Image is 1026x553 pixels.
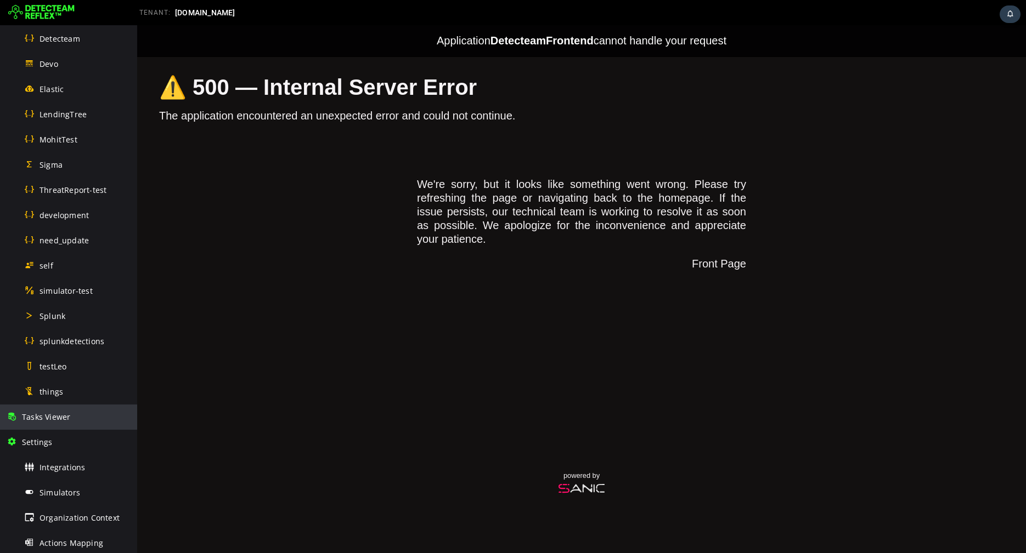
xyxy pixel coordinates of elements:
span: TENANT: [139,9,171,16]
span: Detecteam [40,33,80,44]
p: We're sorry, but it looks like something went wrong. Please try refreshing the page or navigating... [280,152,609,221]
span: MohitTest [40,134,77,145]
span: Devo [40,59,58,69]
span: ThreatReport-test [40,185,106,195]
h1: ⚠️ 500 — Internal Server Error [22,55,867,69]
span: things [40,386,63,397]
span: Tasks Viewer [22,412,70,422]
div: Task Notifications [1000,5,1021,23]
span: Actions Mapping [40,538,103,548]
div: powered by [35,445,853,455]
span: Integrations [40,462,85,472]
a: Front Page [555,232,609,244]
div: Application cannot handle your request [18,9,871,22]
span: splunkdetections [40,336,104,346]
span: Simulators [40,487,80,498]
span: Settings [22,437,53,447]
span: need_update [40,235,89,246]
img: Detecteam logo [8,4,75,21]
p: The application encountered an unexpected error and could not continue. [22,84,867,98]
strong: DetecteamFrontend [353,9,456,21]
span: self [40,260,53,271]
span: simulator-test [40,286,93,296]
span: Organization Context [40,512,120,523]
span: Splunk [40,311,65,321]
span: Elastic [40,84,64,94]
span: testLeo [40,361,66,372]
span: Sigma [40,159,63,170]
span: development [40,210,89,220]
span: [DOMAIN_NAME] [175,8,235,17]
span: LendingTree [40,109,87,119]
